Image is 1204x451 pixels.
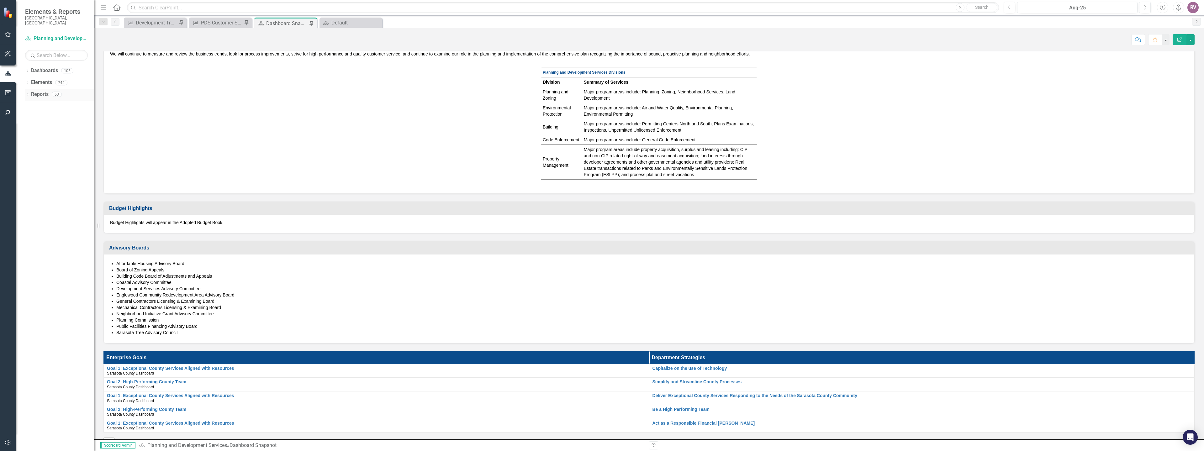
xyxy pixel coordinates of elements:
button: Search [966,3,997,12]
button: Aug-25 [1017,2,1138,13]
span: Sarasota County Dashboard [107,399,154,403]
strong: Planning and Development Services Divisions [543,70,625,75]
div: Aug-25 [1019,4,1135,12]
div: Development Trends [136,19,177,27]
span: Sarasota County Dashboard [107,371,154,375]
li: General Contractors Licensing & Examining Board [116,298,1188,304]
li: Planning Commission [116,317,1188,323]
li: Development Services Advisory Committee [116,286,1188,292]
li: Board of Zoning Appeals [116,267,1188,273]
a: Goal 1: Exceptional County Services Aligned with Resources [107,366,646,371]
td: Double-Click to Edit Right Click for Context Menu [649,364,1195,378]
a: Simplify and Streamline County Processes [652,380,1191,384]
td: Major program areas include: Permitting Centers North and South, Plans Examinations, Inspections,... [582,119,757,135]
td: Double-Click to Edit Right Click for Context Menu [104,378,649,391]
a: Goal 2: High-Performing County Team [107,380,646,384]
td: Double-Click to Edit Right Click for Context Menu [104,405,649,419]
div: 744 [55,80,67,85]
td: Double-Click to Edit Right Click for Context Menu [649,391,1195,405]
div: » [139,442,644,449]
li: Coastal Advisory Committee [116,279,1188,286]
td: Environmental Protection [541,103,582,119]
td: Major program areas include: Planning, Zoning, Neighborhood Services, Land Development [582,87,757,103]
p: Planning and Zoning [543,89,580,101]
li: Public Facilities Financing Advisory Board [116,323,1188,329]
small: [GEOGRAPHIC_DATA], [GEOGRAPHIC_DATA] [25,15,88,26]
li: Building Code Board of Adjustments and Appeals [116,273,1188,279]
span: Scorecard Admin [100,442,135,448]
a: Default [321,19,381,27]
td: Code Enforcement [541,135,582,144]
td: Property Management [541,144,582,179]
img: ClearPoint Strategy [3,7,14,18]
div: Dashboard Snapshot [266,19,308,27]
a: Elements [31,79,52,86]
a: Reports [31,91,49,98]
li: Neighborhood Initiative Grant Advisory Committee [116,311,1188,317]
td: Major program areas include property acquisition, surplus and leasing including: CIP and non-CIP ... [582,144,757,179]
span: Search [975,5,989,10]
input: Search Below... [25,50,88,61]
a: Be a High Performing Team [652,407,1191,412]
input: Search ClearPoint... [127,2,999,13]
a: Goal 1: Exceptional County Services Aligned with Resources [107,421,646,426]
div: Default [331,19,381,27]
span: Sarasota County Dashboard [107,385,154,389]
td: Double-Click to Edit Right Click for Context Menu [104,391,649,405]
p: Budget Highlights will appear in the Adopted Budget Book. [110,219,1188,226]
td: Double-Click to Edit Right Click for Context Menu [649,405,1195,419]
a: Deliver Exceptional County Services Responding to the Needs of the Sarasota County Community [652,393,1191,398]
h3: Advisory Boards [109,245,1191,251]
li: Affordable Housing Advisory Board [116,260,1188,267]
a: Dashboards [31,67,58,74]
a: Planning and Development Services [147,442,227,448]
a: Goal 1: Exceptional County Services Aligned with Resources [107,393,646,398]
span: Sarasota County Dashboard [107,412,154,417]
li: Sarasota Tree Advisory Council [116,329,1188,336]
a: Development Trends [125,19,177,27]
li: Mechanical Contractors Licensing & Examining Board [116,304,1188,311]
div: Dashboard Snapshot [230,442,277,448]
td: Major program areas include: General Code Enforcement [582,135,757,144]
span: Elements & Reports [25,8,88,15]
td: Double-Click to Edit Right Click for Context Menu [649,378,1195,391]
a: Goal 2: High-Performing County Team [107,407,646,412]
a: Capitalize on the use of Technology [652,366,1191,371]
h3: Budget Highlights [109,206,1191,211]
span: Sarasota County Dashboard [107,426,154,430]
div: 63 [52,92,62,97]
li: Englewood Community Redevelopment Area Advisory Board [116,292,1188,298]
strong: Summary of Services [584,80,628,85]
button: RV [1187,2,1199,13]
div: PDS Customer Service w/ Accela [201,19,242,27]
div: 105 [61,68,73,73]
td: Double-Click to Edit Right Click for Context Menu [104,419,649,433]
strong: Division [543,80,560,85]
a: Planning and Development Services [25,35,88,42]
td: Double-Click to Edit Right Click for Context Menu [104,364,649,378]
p: We will continue to measure and review the business trends, look for process improvements, strive... [110,50,1188,58]
div: Open Intercom Messenger [1183,430,1198,445]
td: Major program areas include: Air and Water Quality, Environmental Planning, Environmental Permitting [582,103,757,119]
td: Double-Click to Edit Right Click for Context Menu [649,419,1195,433]
a: Act as a Responsible Financial [PERSON_NAME] [652,421,1191,426]
td: Building [541,119,582,135]
a: PDS Customer Service w/ Accela [191,19,242,27]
